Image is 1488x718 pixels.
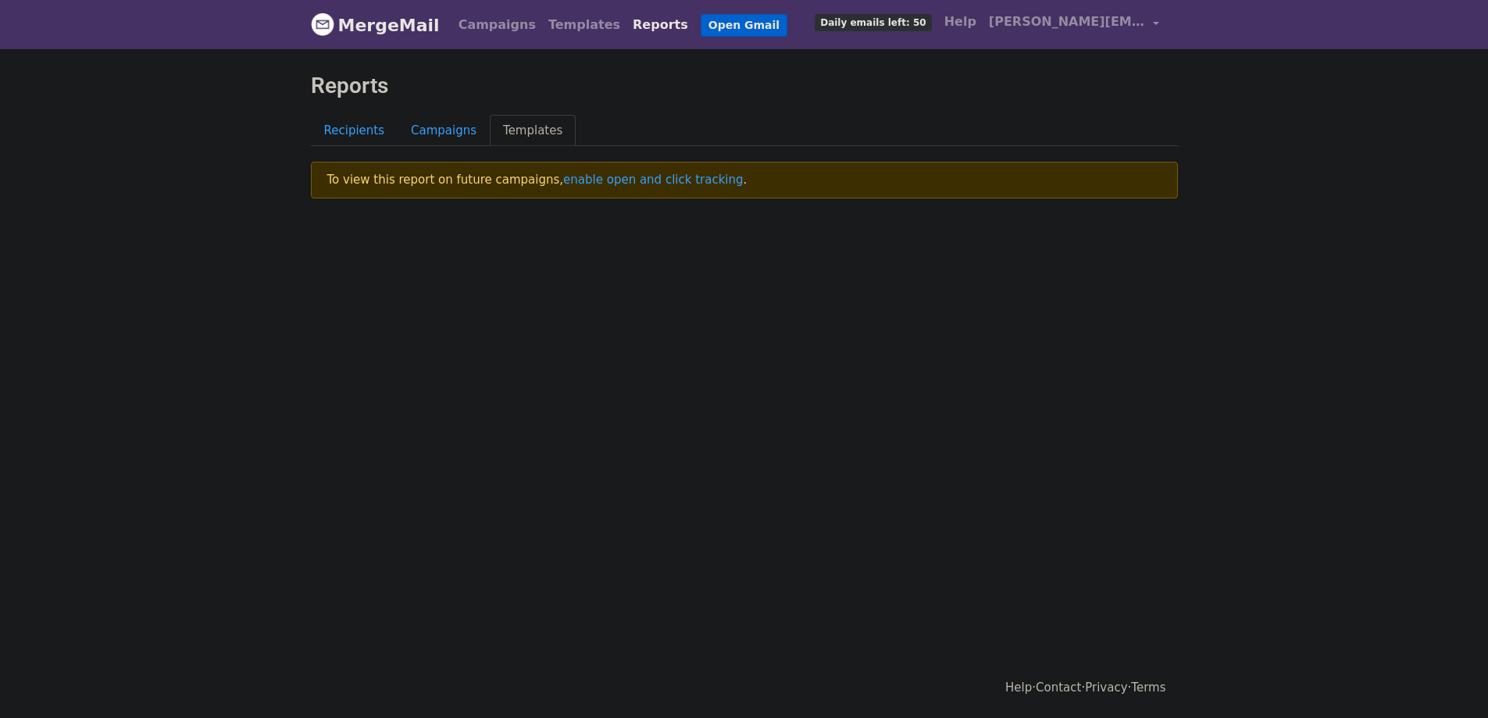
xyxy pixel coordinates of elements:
a: Campaigns [452,9,542,41]
h2: Reports [311,73,1178,99]
a: Help [1005,680,1032,695]
a: Recipients [311,115,398,147]
a: Open Gmail [701,14,787,37]
a: Templates [490,115,576,147]
a: MergeMail [311,9,440,41]
span: [PERSON_NAME][EMAIL_ADDRESS][DOMAIN_NAME] [989,13,1145,31]
a: Daily emails left: 50 [808,6,937,38]
a: Campaigns [398,115,490,147]
a: Help [938,6,983,38]
img: MergeMail logo [311,13,334,36]
a: Contact [1036,680,1081,695]
a: Terms [1131,680,1165,695]
p: To view this report on future campaigns, . [311,162,1178,198]
span: Daily emails left: 50 [815,14,931,31]
a: [PERSON_NAME][EMAIL_ADDRESS][DOMAIN_NAME] [983,6,1165,43]
a: Templates [542,9,626,41]
a: enable open and click tracking [563,173,743,187]
a: Privacy [1085,680,1127,695]
a: Reports [626,9,694,41]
